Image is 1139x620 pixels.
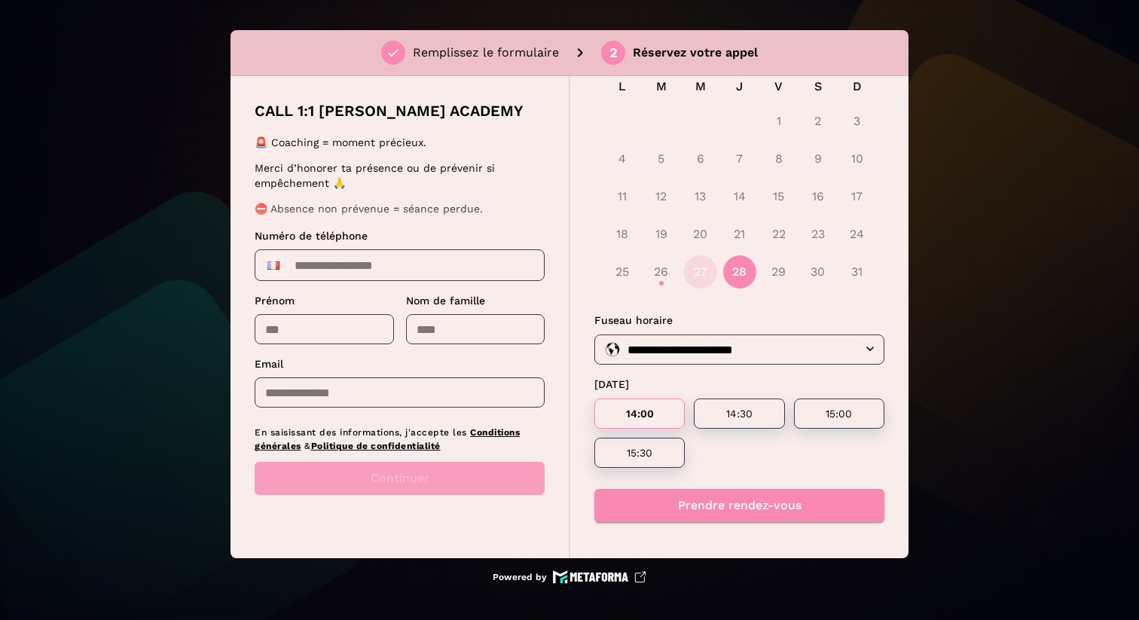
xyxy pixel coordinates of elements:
[712,408,766,420] p: 14:30
[765,72,792,102] span: V
[612,447,667,459] p: 15:30
[255,426,545,453] p: En saisissant des informations, j'accepte les
[726,72,753,102] span: J
[594,313,884,328] p: Fuseau horaire
[844,72,871,102] span: D
[255,358,283,370] span: Email
[406,295,485,307] span: Nom de famille
[687,72,714,102] span: M
[861,340,879,358] button: Open
[493,571,547,583] p: Powered by
[255,295,295,307] span: Prénom
[633,44,758,62] p: Réservez votre appel
[612,408,667,420] p: 14:00
[812,408,866,420] p: 15:00
[609,46,618,60] div: 2
[258,253,289,277] div: France: + 33
[255,100,524,121] p: CALL 1:1 [PERSON_NAME] ACADEMY
[255,201,540,216] p: ⛔ Absence non prévenue = séance perdue.
[609,72,636,102] span: L
[493,570,646,584] a: Powered by
[255,135,540,150] p: 🚨 Coaching = moment précieux.
[255,230,368,242] span: Numéro de téléphone
[805,72,832,102] span: S
[723,255,756,289] button: 28 août 2025
[413,44,559,62] p: Remplissez le formulaire
[684,255,717,289] button: 27 août 2025
[255,160,540,191] p: Merci d’honorer ta présence ou de prévenir si empêchement 🙏
[304,441,311,451] span: &
[648,72,675,102] span: M
[311,441,441,451] a: Politique de confidentialité
[594,489,884,522] button: Prendre rendez-vous
[594,377,884,392] p: [DATE]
